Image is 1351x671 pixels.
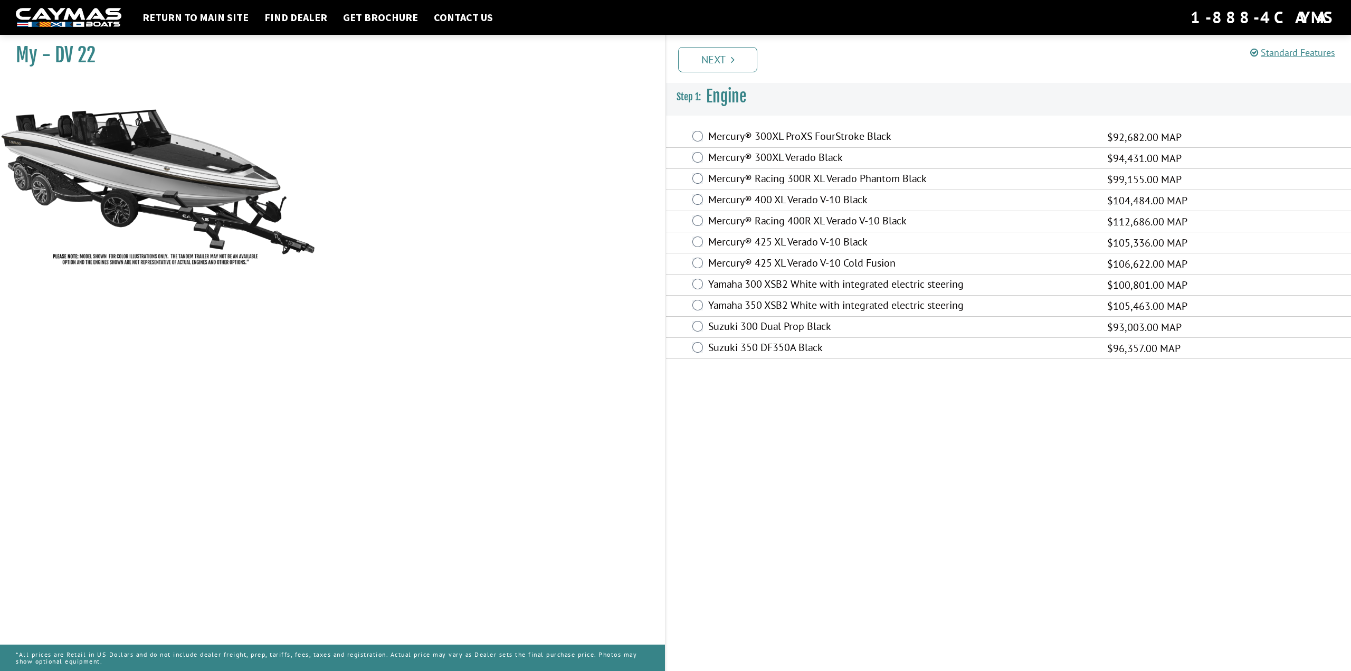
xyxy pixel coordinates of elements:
label: Mercury® 300XL Verado Black [708,151,1094,166]
h1: My - DV 22 [16,43,639,67]
label: Yamaha 300 XSB2 White with integrated electric steering [708,278,1094,293]
label: Mercury® 400 XL Verado V-10 Black [708,193,1094,209]
label: Mercury® 425 XL Verado V-10 Black [708,235,1094,251]
p: *All prices are Retail in US Dollars and do not include dealer freight, prep, tariffs, fees, taxe... [16,646,649,670]
span: $96,357.00 MAP [1107,341,1181,356]
label: Yamaha 350 XSB2 White with integrated electric steering [708,299,1094,314]
label: Mercury® Racing 400R XL Verado V-10 Black [708,214,1094,230]
a: Return to main site [137,11,254,24]
label: Suzuki 300 Dual Prop Black [708,320,1094,335]
a: Contact Us [429,11,498,24]
img: white-logo-c9c8dbefe5ff5ceceb0f0178aa75bf4bb51f6bca0971e226c86eb53dfe498488.png [16,8,121,27]
a: Next [678,47,757,72]
span: $92,682.00 MAP [1107,129,1182,145]
span: $93,003.00 MAP [1107,319,1182,335]
span: $112,686.00 MAP [1107,214,1187,230]
span: $104,484.00 MAP [1107,193,1187,209]
ul: Pagination [675,45,1351,72]
span: $99,155.00 MAP [1107,172,1182,187]
span: $106,622.00 MAP [1107,256,1187,272]
a: Find Dealer [259,11,332,24]
label: Mercury® 300XL ProXS FourStroke Black [708,130,1094,145]
label: Suzuki 350 DF350A Black [708,341,1094,356]
label: Mercury® Racing 300R XL Verado Phantom Black [708,172,1094,187]
span: $105,336.00 MAP [1107,235,1187,251]
a: Get Brochure [338,11,423,24]
a: Standard Features [1250,46,1335,59]
h3: Engine [666,77,1351,116]
span: $94,431.00 MAP [1107,150,1182,166]
label: Mercury® 425 XL Verado V-10 Cold Fusion [708,257,1094,272]
span: $100,801.00 MAP [1107,277,1187,293]
span: $105,463.00 MAP [1107,298,1187,314]
div: 1-888-4CAYMAS [1191,6,1335,29]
